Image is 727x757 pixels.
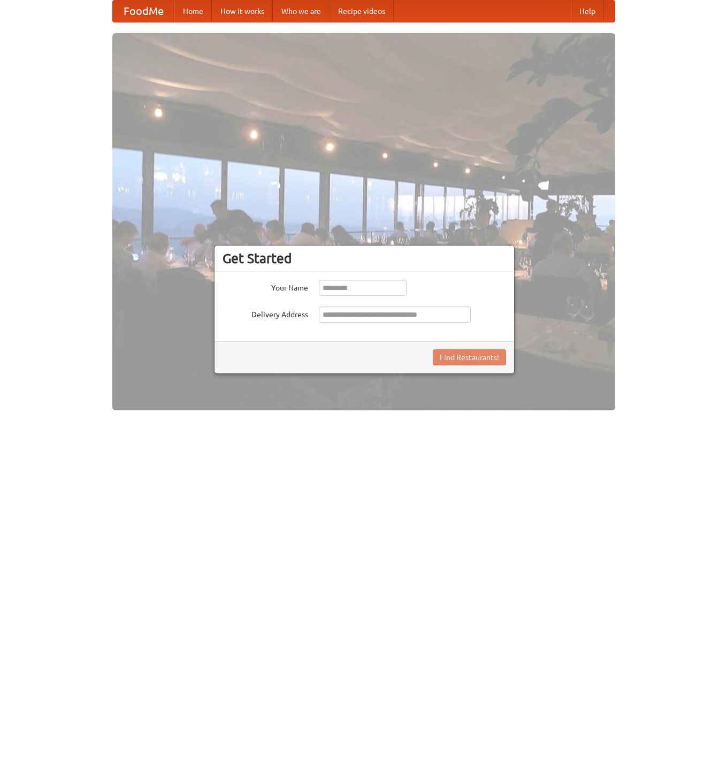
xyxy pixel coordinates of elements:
[571,1,604,22] a: Help
[113,1,174,22] a: FoodMe
[212,1,273,22] a: How it works
[174,1,212,22] a: Home
[223,280,308,293] label: Your Name
[433,349,506,365] button: Find Restaurants!
[223,250,506,266] h3: Get Started
[223,307,308,320] label: Delivery Address
[273,1,330,22] a: Who we are
[330,1,394,22] a: Recipe videos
